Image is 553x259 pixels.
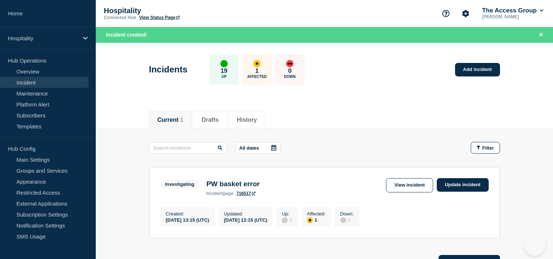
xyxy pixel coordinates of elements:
h1: Incidents [149,64,188,75]
p: Updated : [224,211,267,217]
div: 0 [282,217,292,223]
div: [DATE] 13:15 (UTC) [224,217,267,223]
button: The Access Group [481,7,545,14]
div: disabled [340,217,346,223]
button: History [237,117,257,123]
span: Filter [482,145,494,151]
button: Close banner [537,31,546,39]
button: Filter [471,142,500,154]
p: All dates [239,145,259,151]
p: Created : [166,211,209,217]
p: 1 [255,67,258,75]
div: affected [307,217,313,223]
span: Investigating [160,180,199,188]
p: Down : [340,211,354,217]
div: [DATE] 13:15 (UTC) [166,217,209,223]
button: Current 1 [158,117,183,123]
p: Affected [247,75,266,79]
a: View Status Page [139,15,180,20]
button: All dates [235,142,281,154]
div: down [286,60,293,67]
button: Drafts [202,117,219,123]
p: Up [221,75,227,79]
p: Hospitality [8,35,78,41]
p: page [207,191,234,196]
p: Connected Hub [104,15,136,20]
p: Down [284,75,296,79]
div: 0 [340,217,354,223]
a: Update incident [437,178,489,192]
span: incident [207,191,223,196]
input: Search incidents [149,142,227,154]
a: Add incident [455,63,500,76]
iframe: Help Scout Beacon - Open [524,234,546,256]
p: Up : [282,211,292,217]
div: disabled [282,217,288,223]
p: 0 [288,67,291,75]
h3: PW basket error [207,180,260,188]
p: Affected : [307,211,326,217]
p: Hospitality [104,7,250,15]
button: Support [438,6,454,21]
p: [PERSON_NAME] [481,14,545,19]
a: View incident [386,178,433,192]
div: up [220,60,228,67]
span: Incident created! [106,32,147,38]
div: affected [253,60,261,67]
span: 1 [180,117,183,123]
button: Account settings [458,6,473,21]
div: 1 [307,217,326,223]
p: 19 [220,67,227,75]
a: 716517 [236,191,255,196]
